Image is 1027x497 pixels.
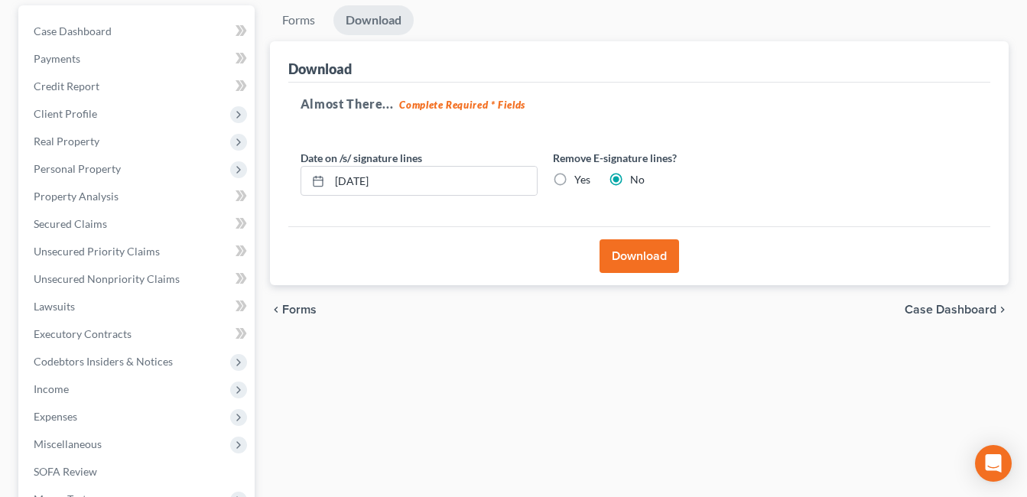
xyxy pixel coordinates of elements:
[630,172,645,187] label: No
[21,210,255,238] a: Secured Claims
[34,465,97,478] span: SOFA Review
[21,18,255,45] a: Case Dashboard
[21,265,255,293] a: Unsecured Nonpriority Claims
[21,458,255,486] a: SOFA Review
[333,5,414,35] a: Download
[270,304,337,316] button: chevron_left Forms
[21,320,255,348] a: Executory Contracts
[574,172,590,187] label: Yes
[288,60,352,78] div: Download
[34,382,69,395] span: Income
[34,355,173,368] span: Codebtors Insiders & Notices
[21,73,255,100] a: Credit Report
[905,304,1009,316] a: Case Dashboard chevron_right
[34,52,80,65] span: Payments
[34,24,112,37] span: Case Dashboard
[553,150,790,166] label: Remove E-signature lines?
[270,304,282,316] i: chevron_left
[21,183,255,210] a: Property Analysis
[34,135,99,148] span: Real Property
[975,445,1012,482] div: Open Intercom Messenger
[996,304,1009,316] i: chevron_right
[34,107,97,120] span: Client Profile
[34,190,119,203] span: Property Analysis
[34,245,160,258] span: Unsecured Priority Claims
[21,293,255,320] a: Lawsuits
[21,238,255,265] a: Unsecured Priority Claims
[301,150,422,166] label: Date on /s/ signature lines
[301,95,978,113] h5: Almost There...
[34,410,77,423] span: Expenses
[34,437,102,450] span: Miscellaneous
[34,162,121,175] span: Personal Property
[270,5,327,35] a: Forms
[34,80,99,93] span: Credit Report
[21,45,255,73] a: Payments
[34,327,132,340] span: Executory Contracts
[330,167,537,196] input: MM/DD/YYYY
[905,304,996,316] span: Case Dashboard
[282,304,317,316] span: Forms
[600,239,679,273] button: Download
[34,300,75,313] span: Lawsuits
[34,217,107,230] span: Secured Claims
[399,99,525,111] strong: Complete Required * Fields
[34,272,180,285] span: Unsecured Nonpriority Claims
